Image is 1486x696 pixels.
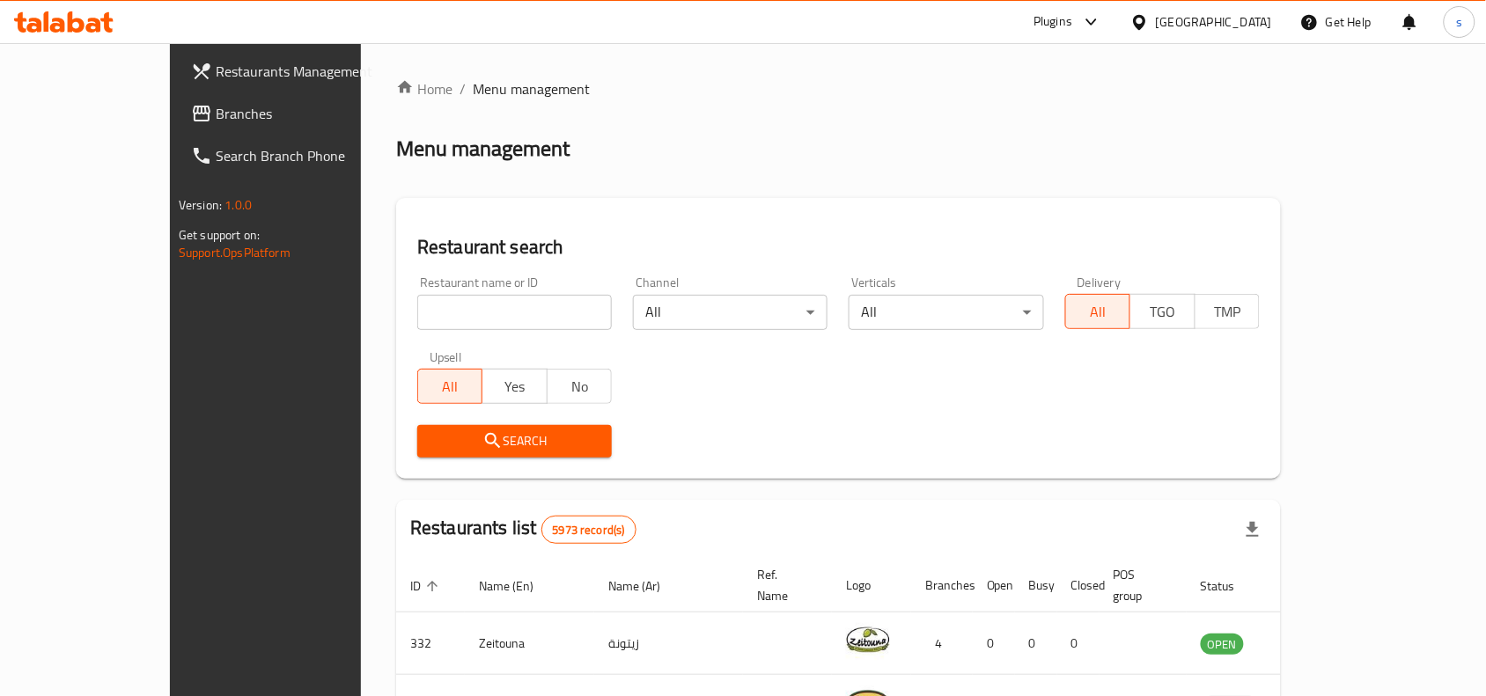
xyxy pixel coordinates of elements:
h2: Restaurants list [410,515,636,544]
div: All [633,295,828,330]
a: Support.OpsPlatform [179,241,291,264]
span: Branches [216,103,404,124]
div: All [849,295,1043,330]
label: Upsell [430,351,462,363]
button: TMP [1195,294,1260,329]
span: No [555,374,605,399]
td: 0 [1015,612,1057,675]
span: All [1073,299,1123,325]
div: OPEN [1201,634,1244,655]
button: Search [417,425,612,458]
span: Ref. Name [757,564,811,606]
td: 332 [396,612,465,675]
td: Zeitouna [465,612,594,675]
span: 1.0.0 [224,194,252,216]
span: Name (En) [479,575,556,597]
button: No [547,369,612,404]
span: 5973 record(s) [542,522,636,538]
span: Restaurants Management [216,61,404,82]
a: Search Branch Phone [177,135,418,177]
input: Search for restaurant name or ID.. [417,295,612,330]
th: Busy [1015,559,1057,612]
th: Closed [1057,559,1100,612]
span: OPEN [1201,634,1244,655]
td: 0 [1057,612,1100,675]
span: s [1456,12,1462,32]
span: All [425,374,475,399]
a: Branches [177,92,418,135]
label: Delivery [1078,276,1122,289]
div: Plugins [1034,11,1072,33]
span: Version: [179,194,222,216]
div: [GEOGRAPHIC_DATA] [1156,12,1272,32]
span: Menu management [473,78,590,99]
span: TGO [1137,299,1188,325]
th: Logo [832,559,911,612]
button: TGO [1129,294,1195,329]
div: Total records count [541,516,636,544]
span: ID [410,575,444,597]
button: All [417,369,482,404]
span: Status [1201,575,1258,597]
div: Export file [1232,509,1274,551]
span: Search Branch Phone [216,145,404,166]
span: TMP [1203,299,1253,325]
span: Search [431,430,598,452]
th: Open [973,559,1015,612]
h2: Restaurant search [417,234,1260,260]
span: Get support on: [179,223,260,246]
th: Branches [911,559,973,612]
img: Zeitouna [846,618,890,662]
td: 4 [911,612,973,675]
td: 0 [973,612,1015,675]
a: Home [396,78,452,99]
span: Name (Ar) [608,575,683,597]
span: POS group [1114,564,1166,606]
h2: Menu management [396,135,570,163]
a: Restaurants Management [177,50,418,92]
span: Yes [489,374,540,399]
nav: breadcrumb [396,78,1281,99]
td: زيتونة [594,612,743,675]
li: / [460,78,466,99]
button: Yes [482,369,547,404]
button: All [1065,294,1130,329]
